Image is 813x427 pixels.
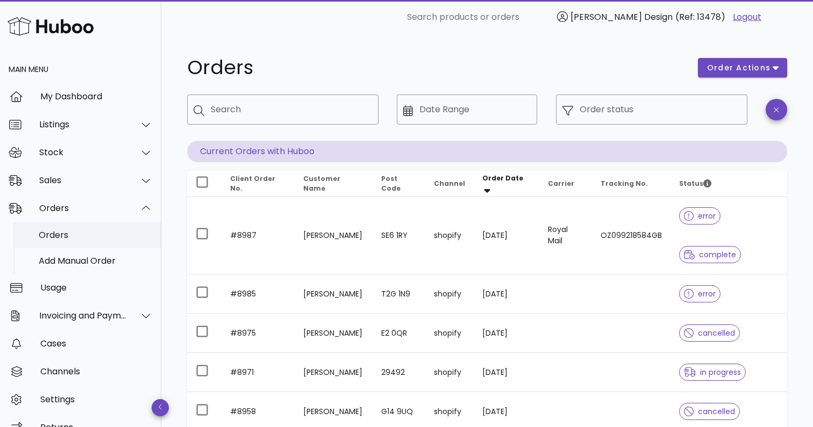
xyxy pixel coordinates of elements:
[425,197,474,274] td: shopify
[373,197,426,274] td: SE6 1RY
[679,179,711,188] span: Status
[295,314,373,353] td: [PERSON_NAME]
[671,171,787,197] th: Status
[425,314,474,353] td: shopify
[684,408,735,415] span: cancelled
[425,353,474,392] td: shopify
[474,171,539,197] th: Order Date: Sorted descending. Activate to remove sorting.
[39,203,127,213] div: Orders
[187,58,685,77] h1: Orders
[570,11,673,23] span: [PERSON_NAME] Design
[474,274,539,314] td: [DATE]
[39,175,127,185] div: Sales
[592,171,671,197] th: Tracking No.
[373,353,426,392] td: 29492
[707,62,771,74] span: order actions
[303,174,340,193] span: Customer Name
[425,274,474,314] td: shopify
[601,179,648,188] span: Tracking No.
[381,174,401,193] span: Post Code
[733,11,761,24] a: Logout
[539,171,592,197] th: Carrier
[539,197,592,274] td: Royal Mail
[698,58,787,77] button: order actions
[222,353,295,392] td: #8971
[187,141,787,162] p: Current Orders with Huboo
[592,197,671,274] td: OZ099218584GB
[295,171,373,197] th: Customer Name
[39,256,153,266] div: Add Manual Order
[230,174,275,193] span: Client Order No.
[39,230,153,240] div: Orders
[373,171,426,197] th: Post Code
[675,11,725,23] span: (Ref: 13478)
[474,353,539,392] td: [DATE]
[222,171,295,197] th: Client Order No.
[295,353,373,392] td: [PERSON_NAME]
[40,91,153,102] div: My Dashboard
[39,119,127,129] div: Listings
[40,394,153,404] div: Settings
[295,197,373,274] td: [PERSON_NAME]
[474,197,539,274] td: [DATE]
[39,310,127,321] div: Invoicing and Payments
[40,366,153,377] div: Channels
[295,274,373,314] td: [PERSON_NAME]
[434,179,465,188] span: Channel
[8,15,94,38] img: Huboo Logo
[684,212,716,220] span: error
[548,179,574,188] span: Carrier
[474,314,539,353] td: [DATE]
[684,368,741,376] span: in progress
[222,274,295,314] td: #8985
[684,251,736,258] span: complete
[684,290,716,298] span: error
[684,329,735,337] span: cancelled
[39,147,127,157] div: Stock
[373,314,426,353] td: E2 0QR
[482,173,523,183] span: Order Date
[222,314,295,353] td: #8975
[222,197,295,274] td: #8987
[40,338,153,349] div: Cases
[40,283,153,293] div: Usage
[373,274,426,314] td: T2G 1N9
[425,171,474,197] th: Channel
